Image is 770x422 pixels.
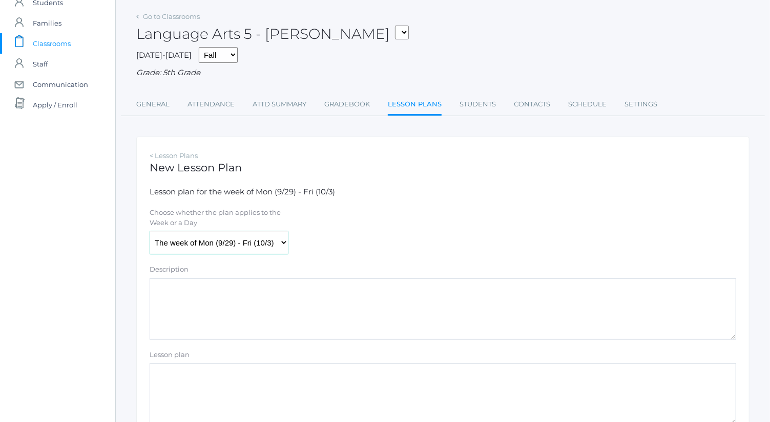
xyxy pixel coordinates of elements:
span: Classrooms [33,33,71,54]
a: Attd Summary [253,94,306,115]
a: Go to Classrooms [143,12,200,20]
span: [DATE]-[DATE] [136,50,192,60]
h1: New Lesson Plan [150,162,736,173]
span: Lesson plan for the week of Mon (9/29) - Fri (10/3) [150,187,335,196]
a: Schedule [568,94,607,115]
span: Staff [33,54,48,74]
a: Settings [625,94,657,115]
div: Grade: 5th Grade [136,67,750,79]
h2: Language Arts 5 - [PERSON_NAME] [136,26,409,42]
a: General [136,94,170,115]
a: Students [460,94,496,115]
label: Description [150,264,189,275]
span: Communication [33,74,88,95]
a: Lesson Plans [388,94,442,116]
a: Gradebook [324,94,370,115]
span: Families [33,13,61,33]
a: < Lesson Plans [150,151,198,160]
label: Lesson plan [150,350,190,360]
a: Contacts [514,94,550,115]
span: Apply / Enroll [33,95,77,115]
a: Attendance [188,94,235,115]
label: Choose whether the plan applies to the Week or a Day [150,208,287,228]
